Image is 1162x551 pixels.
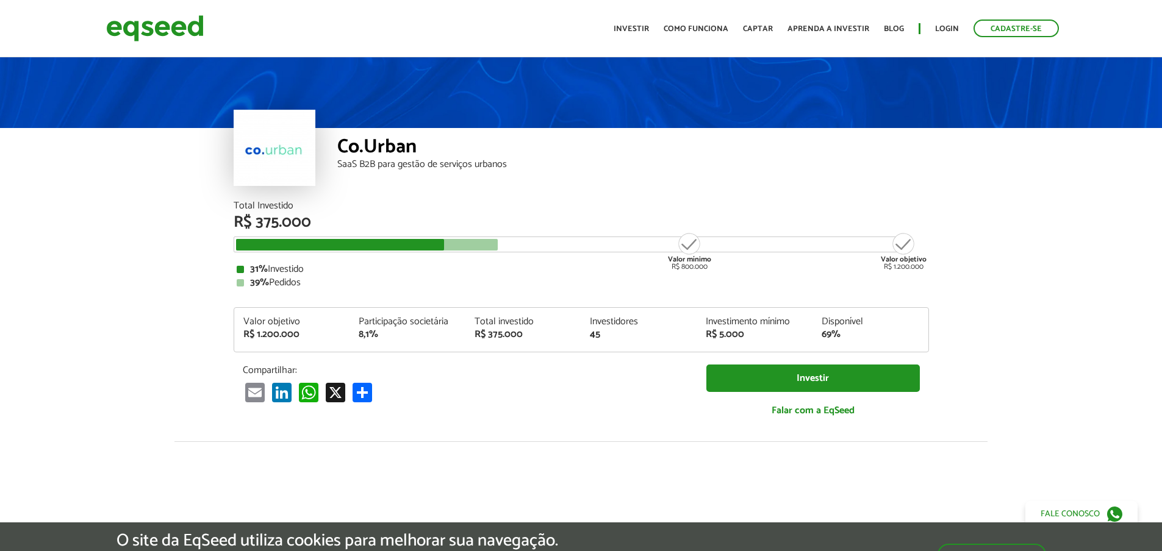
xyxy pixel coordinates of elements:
[664,25,728,33] a: Como funciona
[350,382,375,402] a: Share
[243,382,267,402] a: Email
[706,398,920,423] a: Falar com a EqSeed
[706,330,803,339] div: R$ 5.000
[243,364,688,376] p: Compartilhar:
[243,330,341,339] div: R$ 1.200.000
[667,232,712,271] div: R$ 800.000
[337,137,929,160] div: Co.Urban
[296,382,321,402] a: WhatsApp
[323,382,348,402] a: X
[787,25,869,33] a: Aprenda a investir
[743,25,773,33] a: Captar
[884,25,904,33] a: Blog
[822,317,919,327] div: Disponível
[237,265,926,274] div: Investido
[590,317,687,327] div: Investidores
[822,330,919,339] div: 69%
[706,317,803,327] div: Investimento mínimo
[614,25,649,33] a: Investir
[881,254,927,265] strong: Valor objetivo
[706,364,920,392] a: Investir
[234,201,929,211] div: Total Investido
[590,330,687,339] div: 45
[337,160,929,169] div: SaaS B2B para gestão de serviços urbanos
[935,25,959,33] a: Login
[974,20,1059,37] a: Cadastre-se
[475,330,572,339] div: R$ 375.000
[106,12,204,44] img: EqSeed
[1025,501,1138,527] a: Fale conosco
[668,254,711,265] strong: Valor mínimo
[237,278,926,288] div: Pedidos
[475,317,572,327] div: Total investido
[359,330,456,339] div: 8,1%
[359,317,456,327] div: Participação societária
[250,274,269,291] strong: 39%
[243,317,341,327] div: Valor objetivo
[234,215,929,230] div: R$ 375.000
[117,531,558,550] h5: O site da EqSeed utiliza cookies para melhorar sua navegação.
[270,382,294,402] a: LinkedIn
[250,261,268,277] strong: 31%
[881,232,927,271] div: R$ 1.200.000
